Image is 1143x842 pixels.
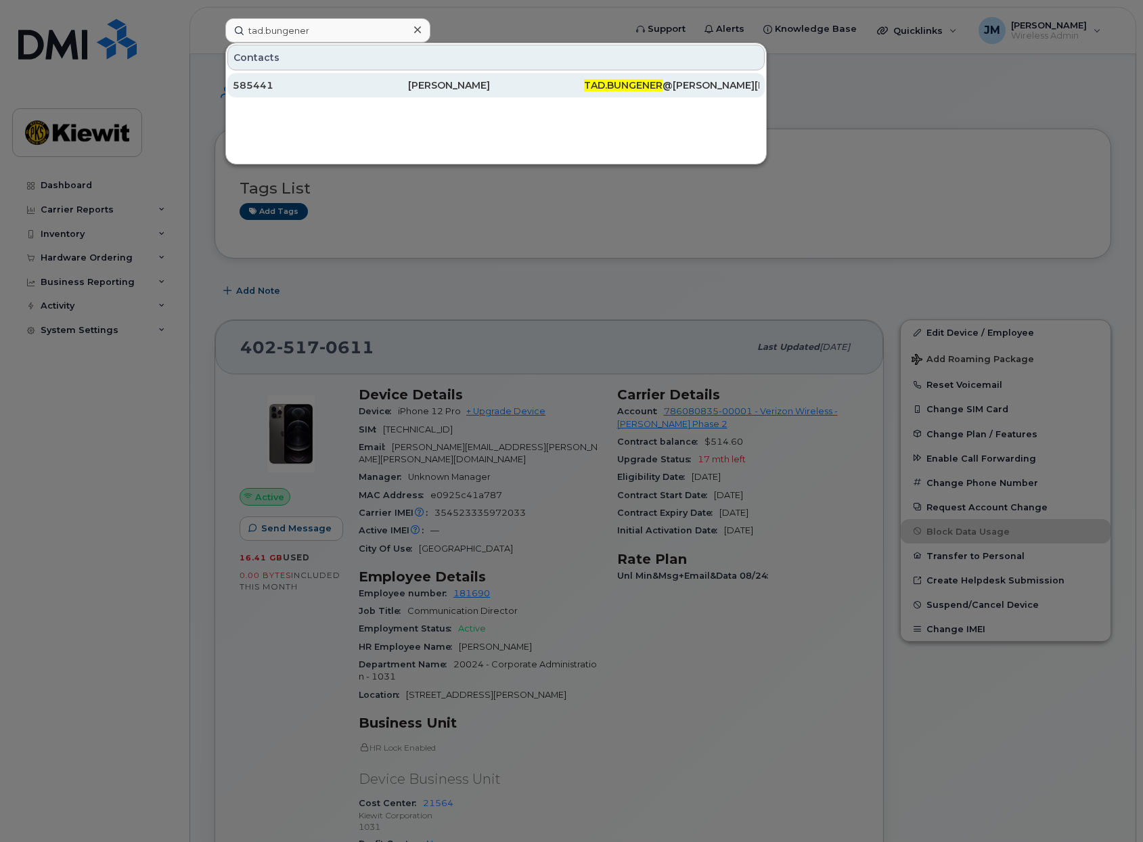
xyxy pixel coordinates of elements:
[1084,783,1133,832] iframe: Messenger Launcher
[227,45,765,70] div: Contacts
[408,79,583,92] div: [PERSON_NAME]
[233,79,408,92] div: 585441
[584,79,663,91] span: TAD.BUNGENER
[225,18,430,43] input: Find something...
[584,79,759,92] div: @[PERSON_NAME][DOMAIN_NAME]
[227,73,765,97] a: 585441[PERSON_NAME]TAD.BUNGENER@[PERSON_NAME][DOMAIN_NAME]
